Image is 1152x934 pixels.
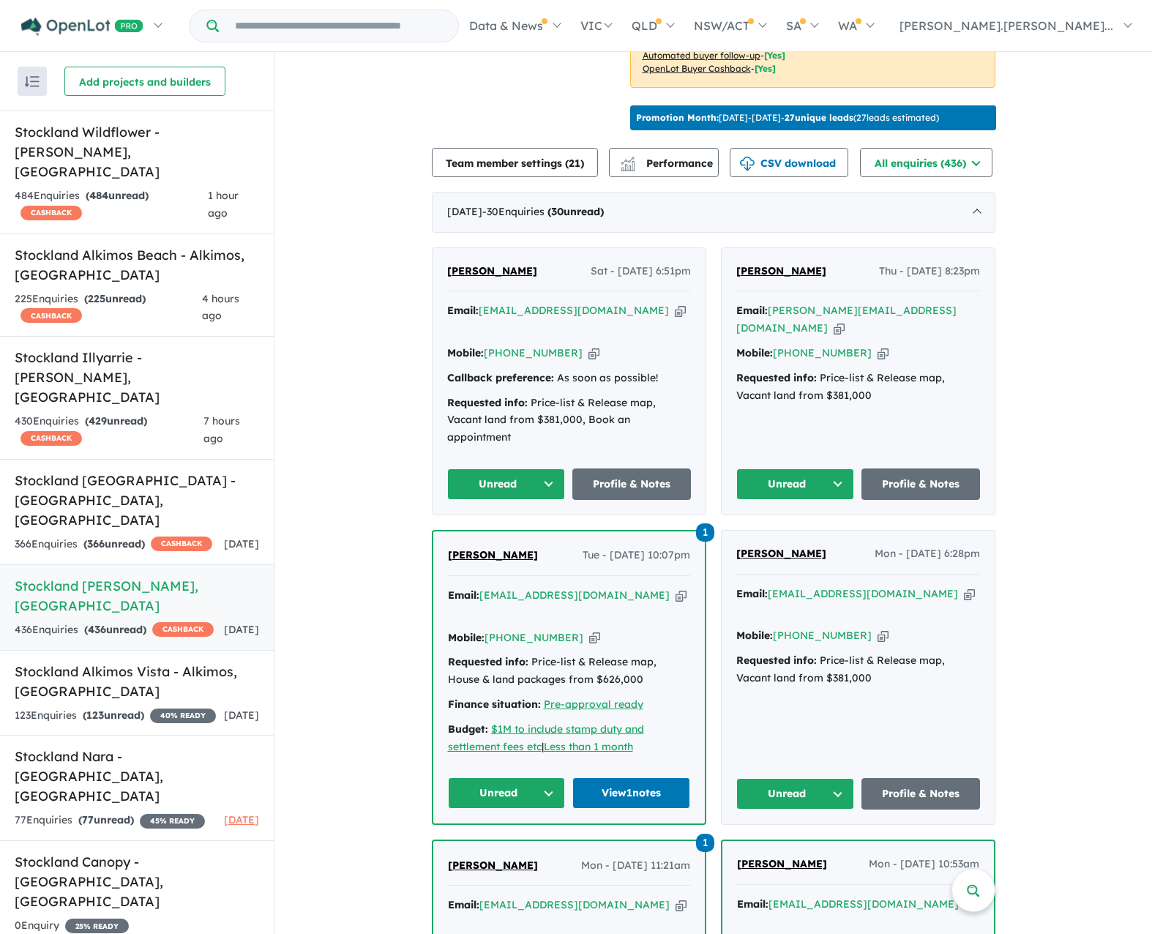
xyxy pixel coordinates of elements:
[82,813,94,826] span: 77
[20,431,82,446] span: CASHBACK
[736,468,855,500] button: Unread
[448,777,566,809] button: Unread
[696,832,714,851] a: 1
[448,857,538,875] a: [PERSON_NAME]
[224,813,259,826] span: [DATE]
[861,778,980,810] a: Profile & Notes
[696,522,714,542] a: 1
[737,856,827,873] a: [PERSON_NAME]
[736,545,826,563] a: [PERSON_NAME]
[21,18,143,36] img: Openlot PRO Logo White
[736,263,826,280] a: [PERSON_NAME]
[643,50,760,61] u: Automated buyer follow-up
[448,589,479,602] strong: Email:
[869,856,979,873] span: Mon - [DATE] 10:53am
[447,396,528,409] strong: Requested info:
[544,740,633,753] a: Less than 1 month
[222,10,455,42] input: Try estate name, suburb, builder or developer
[432,148,598,177] button: Team member settings (21)
[447,264,537,277] span: [PERSON_NAME]
[447,395,691,447] div: Price-list & Release map, Vacant land from $381,000, Book an appointment
[589,630,600,646] button: Copy
[448,655,528,668] strong: Requested info:
[736,370,980,405] div: Price-list & Release map, Vacant land from $381,000
[736,304,957,335] a: [PERSON_NAME][EMAIL_ADDRESS][DOMAIN_NAME]
[208,189,239,220] span: 1 hour ago
[755,63,776,74] span: [Yes]
[15,707,216,725] div: 123 Enquir ies
[86,189,149,202] strong: ( unread)
[730,148,848,177] button: CSV download
[547,205,604,218] strong: ( unread)
[581,857,690,875] span: Mon - [DATE] 11:21am
[621,161,635,171] img: bar-chart.svg
[861,468,980,500] a: Profile & Notes
[15,348,259,407] h5: Stockland Illyarrie - [PERSON_NAME] , [GEOGRAPHIC_DATA]
[447,304,479,317] strong: Email:
[643,63,751,74] u: OpenLot Buyer Cashback
[879,263,980,280] span: Thu - [DATE] 8:23pm
[432,192,995,233] div: [DATE]
[768,587,958,600] a: [EMAIL_ADDRESS][DOMAIN_NAME]
[736,629,773,642] strong: Mobile:
[479,589,670,602] a: [EMAIL_ADDRESS][DOMAIN_NAME]
[768,897,959,911] a: [EMAIL_ADDRESS][DOMAIN_NAME]
[448,698,541,711] strong: Finance situation:
[737,897,768,911] strong: Email:
[860,148,992,177] button: All enquiries (436)
[773,629,872,642] a: [PHONE_NUMBER]
[86,709,104,722] span: 123
[15,187,208,223] div: 484 Enquir ies
[482,205,604,218] span: - 30 Enquir ies
[84,292,146,305] strong: ( unread)
[88,623,106,636] span: 436
[544,698,643,711] u: Pre-approval ready
[736,304,768,317] strong: Email:
[25,76,40,87] img: sort.svg
[65,919,129,933] span: 25 % READY
[736,654,817,667] strong: Requested info:
[224,623,259,636] span: [DATE]
[785,112,853,123] b: 27 unique leads
[15,621,214,639] div: 436 Enquir ies
[696,523,714,542] span: 1
[224,709,259,722] span: [DATE]
[875,545,980,563] span: Mon - [DATE] 6:28pm
[773,346,872,359] a: [PHONE_NUMBER]
[588,345,599,361] button: Copy
[84,623,146,636] strong: ( unread)
[20,206,82,220] span: CASHBACK
[448,654,690,689] div: Price-list & Release map, House & land packages from $626,000
[572,777,690,809] a: View1notes
[203,414,240,445] span: 7 hours ago
[551,205,564,218] span: 30
[736,264,826,277] span: [PERSON_NAME]
[675,303,686,318] button: Copy
[448,722,644,753] a: $1M to include stamp duty and settlement fees etc
[676,897,687,913] button: Copy
[736,778,855,810] button: Unread
[676,588,687,603] button: Copy
[87,537,105,550] span: 366
[15,536,212,553] div: 366 Enquir ies
[623,157,713,170] span: Performance
[448,548,538,561] span: [PERSON_NAME]
[878,628,889,643] button: Copy
[484,346,583,359] a: [PHONE_NUMBER]
[15,747,259,806] h5: Stockland Nara - [GEOGRAPHIC_DATA] , [GEOGRAPHIC_DATA]
[83,537,145,550] strong: ( unread)
[834,321,845,336] button: Copy
[140,814,205,829] span: 45 % READY
[224,537,259,550] span: [DATE]
[737,857,827,870] span: [PERSON_NAME]
[15,245,259,285] h5: Stockland Alkimos Beach - Alkimos , [GEOGRAPHIC_DATA]
[15,291,202,326] div: 225 Enquir ies
[636,111,939,124] p: [DATE] - [DATE] - ( 27 leads estimated)
[447,263,537,280] a: [PERSON_NAME]
[152,622,214,637] span: CASHBACK
[151,537,212,551] span: CASHBACK
[448,722,488,736] strong: Budget:
[20,308,82,323] span: CASHBACK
